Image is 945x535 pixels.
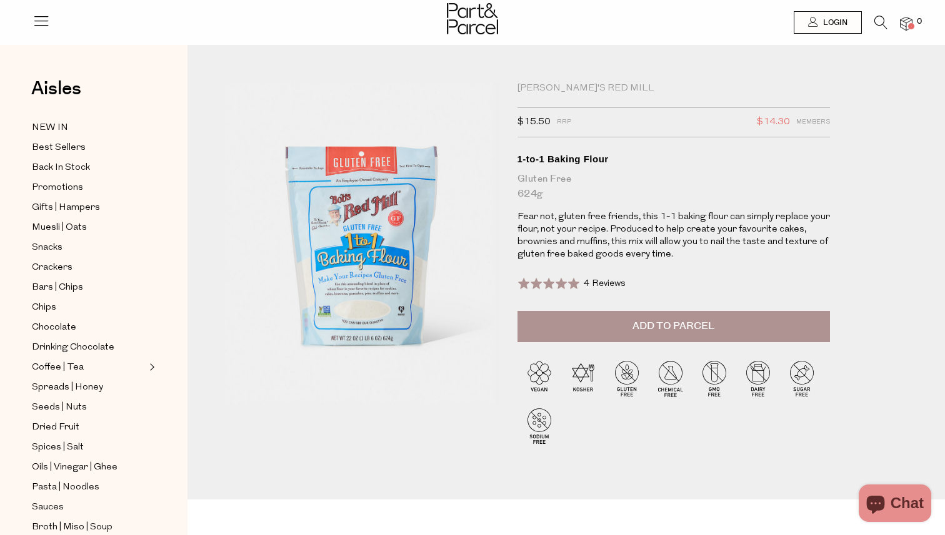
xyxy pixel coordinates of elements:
span: $15.50 [517,114,551,130]
a: Muesli | Oats [32,220,146,235]
span: Bars | Chips [32,280,83,295]
a: Bars | Chips [32,280,146,295]
img: P_P-ICONS-Live_Bec_V11_GMO_Free.svg [692,356,736,400]
a: Broth | Miso | Soup [32,519,146,535]
img: P_P-ICONS-Live_Bec_V11_Vegan.svg [517,356,561,400]
span: Add to Parcel [632,319,714,333]
span: NEW IN [32,120,68,135]
span: 4 Reviews [584,279,626,288]
div: [PERSON_NAME]'s Red Mill [517,82,830,95]
span: Oils | Vinegar | Ghee [32,460,117,475]
span: Spreads | Honey [32,380,103,395]
img: P_P-ICONS-Live_Bec_V11_Gluten_Free.svg [605,356,649,400]
div: Gluten Free 624g [517,172,830,202]
a: Crackers [32,260,146,275]
img: Part&Parcel [447,3,498,34]
span: Pasta | Noodles [32,480,99,495]
a: Coffee | Tea [32,360,146,375]
span: Muesli | Oats [32,220,87,235]
a: Login [794,11,862,34]
img: P_P-ICONS-Live_Bec_V11_Chemical_Free.svg [649,356,692,400]
p: Fear not, gluten free friends, this 1-1 baking flour can simply replace your flour, not your reci... [517,211,830,261]
img: P_P-ICONS-Live_Bec_V11_Kosher.svg [561,356,605,400]
span: Crackers [32,260,72,275]
span: $14.30 [757,114,790,130]
img: P_P-ICONS-Live_Bec_V11_Sugar_Free.svg [780,356,824,400]
a: Chocolate [32,320,146,335]
a: Dried Fruit [32,420,146,435]
a: Chips [32,300,146,315]
img: P_P-ICONS-Live_Bec_V11_Dairy_Free.svg [736,356,780,400]
span: Sauces [32,500,64,515]
span: Drinking Chocolate [32,340,114,355]
a: Seeds | Nuts [32,400,146,415]
a: Aisles [31,79,81,110]
span: Chocolate [32,320,76,335]
span: Promotions [32,180,83,195]
span: Dried Fruit [32,420,79,435]
span: Gifts | Hampers [32,200,100,215]
button: Add to Parcel [517,311,830,342]
div: 1-to-1 Baking Flour [517,153,830,165]
a: Pasta | Noodles [32,479,146,495]
span: Login [820,17,847,28]
span: Coffee | Tea [32,360,84,375]
button: Expand/Collapse Coffee | Tea [146,360,155,375]
span: Seeds | Nuts [32,400,87,415]
a: 0 [900,17,912,30]
a: Spreads | Honey [32,380,146,395]
a: Drinking Chocolate [32,340,146,355]
inbox-online-store-chat: Shopify online store chat [855,484,935,525]
a: Snacks [32,240,146,255]
span: Best Sellers [32,140,86,155]
a: Promotions [32,180,146,195]
span: Spices | Salt [32,440,84,455]
span: RRP [557,114,571,130]
span: Aisles [31,75,81,102]
a: Oils | Vinegar | Ghee [32,459,146,475]
span: Chips [32,300,56,315]
span: 0 [914,16,925,27]
span: Snacks [32,240,62,255]
a: Gifts | Hampers [32,200,146,215]
img: P_P-ICONS-Live_Bec_V11_Sodium_Free.svg [517,404,561,448]
a: Best Sellers [32,140,146,155]
a: NEW IN [32,120,146,135]
a: Spices | Salt [32,439,146,455]
span: Broth | Miso | Soup [32,520,112,535]
span: Members [796,114,830,130]
span: Back In Stock [32,160,90,175]
a: Sauces [32,499,146,515]
a: Back In Stock [32,160,146,175]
